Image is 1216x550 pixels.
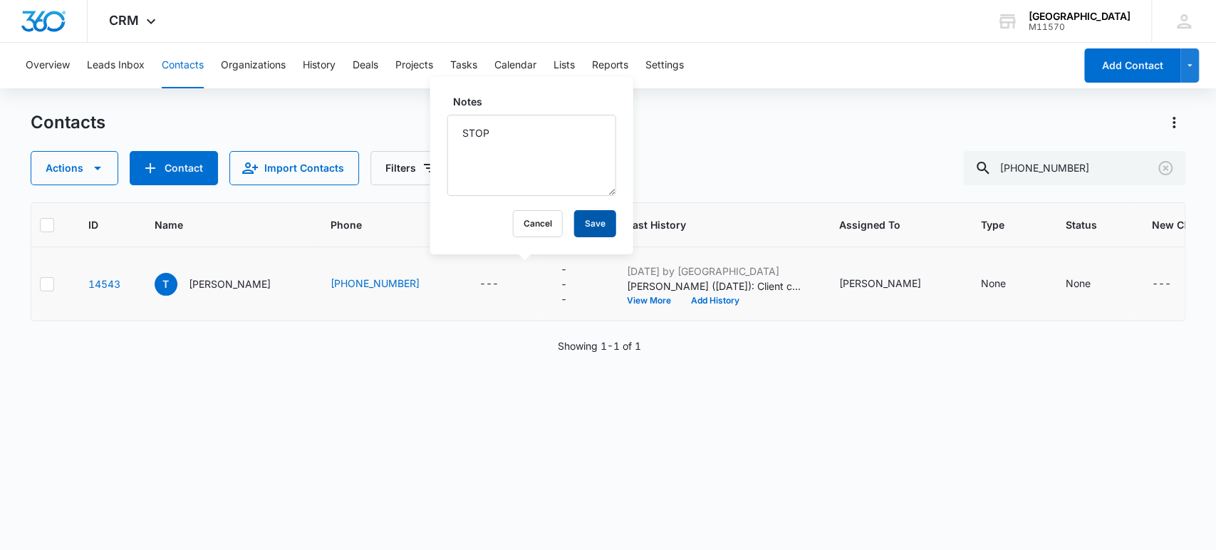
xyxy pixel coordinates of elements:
div: None [1066,276,1091,291]
button: Import Contacts [229,151,359,185]
input: Search Contacts [963,151,1185,185]
span: Phone [331,217,425,232]
span: T [155,273,177,296]
button: Reports [592,43,628,88]
div: --- [479,276,499,293]
button: Clear [1154,157,1177,180]
span: Status [1066,217,1097,232]
button: Overview [26,43,70,88]
span: ID [88,217,100,232]
span: Assigned To [839,217,926,232]
div: Email - - Select to Edit Field [479,276,524,293]
p: Showing 1-1 of 1 [558,338,641,353]
div: Assigned To - Cynthia Peraza - Select to Edit Field [839,276,947,293]
span: Last History [627,217,784,232]
button: History [303,43,336,88]
button: Settings [645,43,684,88]
div: Name - Theresa - Select to Edit Field [155,273,296,296]
button: Cancel [513,210,563,237]
button: Tasks [450,43,477,88]
button: Add Contact [130,151,218,185]
div: --- [561,261,567,306]
p: [PERSON_NAME] [189,276,271,291]
button: Lists [554,43,575,88]
button: Save [574,210,616,237]
button: Calendar [494,43,536,88]
span: New Client [1152,217,1205,232]
a: Navigate to contact details page for Theresa [88,278,120,290]
div: Notes - - Select to Edit Field [561,261,593,306]
span: CRM [109,13,139,28]
button: Organizations [221,43,286,88]
div: --- [1152,276,1171,293]
div: None [981,276,1006,291]
div: account name [1029,11,1131,22]
p: [DATE] by [GEOGRAPHIC_DATA] [627,264,805,279]
label: Notes [453,94,622,109]
a: [PHONE_NUMBER] [331,276,420,291]
span: Name [155,217,276,232]
button: Filters [370,151,451,185]
button: Add History [681,296,749,305]
button: Actions [31,151,118,185]
h1: Contacts [31,112,105,133]
p: [PERSON_NAME] ([DATE]): Client came to the Open House on [DATE] but dont know who helped her out. [627,279,805,294]
button: View More [627,296,681,305]
button: Add Contact [1084,48,1180,83]
div: Status - None - Select to Edit Field [1066,276,1116,293]
div: account id [1029,22,1131,32]
div: Phone - (346) 212-1640 - Select to Edit Field [331,276,445,293]
button: Contacts [162,43,204,88]
button: Leads Inbox [87,43,145,88]
button: Projects [395,43,433,88]
textarea: STOP [447,115,616,196]
span: Type [981,217,1011,232]
div: Type - None - Select to Edit Field [981,276,1031,293]
div: [PERSON_NAME] [839,276,921,291]
div: New Client - - Select to Edit Field [1152,276,1197,293]
button: Deals [353,43,378,88]
button: Actions [1163,111,1185,134]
